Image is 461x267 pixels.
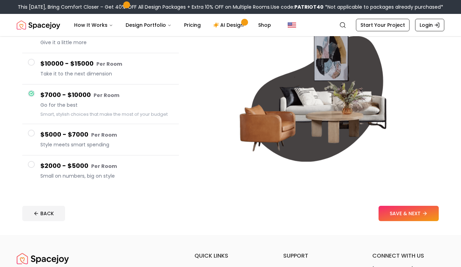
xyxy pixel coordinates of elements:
button: Design Portfolio [120,18,177,32]
h4: $2000 - $5000 [40,161,173,171]
a: Shop [253,18,277,32]
img: Spacejoy Logo [17,18,60,32]
span: Give it a little more [40,39,173,46]
h4: $5000 - $7000 [40,130,173,140]
h6: support [283,252,355,260]
nav: Global [17,14,444,36]
button: $10000 - $15000 Per RoomTake it to the next dimension [22,53,179,84]
button: $2000 - $5000 Per RoomSmall on numbers, big on style [22,155,179,186]
button: $7000 - $10000 Per RoomGo for the bestSmart, stylish choices that make the most of your budget [22,84,179,124]
span: Small on numbers, big on style [40,172,173,179]
a: Spacejoy [17,18,60,32]
nav: Main [69,18,277,32]
img: United States [288,21,296,29]
button: SAVE & NEXT [379,206,439,221]
a: Spacejoy [17,252,69,266]
span: Style meets smart spending [40,141,173,148]
a: AI Design [208,18,251,32]
h6: connect with us [372,252,444,260]
button: How It Works [69,18,119,32]
small: Per Room [96,60,122,67]
h4: $7000 - $10000 [40,90,173,100]
span: Take it to the next dimension [40,70,173,77]
img: Spacejoy Logo [17,252,69,266]
span: *Not applicable to packages already purchased* [324,3,443,10]
span: Go for the best [40,102,173,108]
a: Start Your Project [356,19,410,31]
small: Smart, stylish choices that make the most of your budget [40,111,168,117]
h6: quick links [194,252,267,260]
b: PATRIOT40 [294,3,324,10]
a: Login [415,19,444,31]
button: $5000 - $7000 Per RoomStyle meets smart spending [22,124,179,155]
small: Per Room [94,92,119,99]
a: Pricing [178,18,206,32]
small: Per Room [91,163,117,170]
small: Per Room [91,131,117,138]
button: BACK [22,206,65,221]
h4: $10000 - $15000 [40,59,173,69]
button: $15000 or More Per RoomGive it a little more [22,22,179,53]
div: This [DATE], Bring Comfort Closer – Get 40% OFF All Design Packages + Extra 10% OFF on Multiple R... [18,3,443,10]
span: Use code: [271,3,324,10]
